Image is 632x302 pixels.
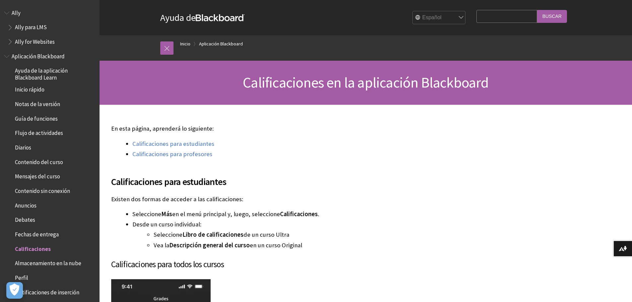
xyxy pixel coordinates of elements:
[111,258,523,271] h3: Calificaciones para todos los cursos
[160,12,245,24] a: Ayuda deBlackboard
[15,229,59,238] span: Fechas de entrega
[15,272,28,281] span: Perfil
[15,65,95,81] span: Ayuda de la aplicación Blackboard Learn
[111,124,523,133] p: En esta página, aprenderá lo siguiente:
[413,11,466,25] select: Site Language Selector
[15,214,35,223] span: Debates
[537,10,567,23] input: Buscar
[243,73,488,91] span: Calificaciones en la aplicación Blackboard
[111,195,523,204] p: Existen dos formas de acceder a las calificaciones:
[15,84,44,93] span: Inicio rápido
[15,22,47,31] span: Ally para LMS
[180,40,190,48] a: Inicio
[15,113,58,122] span: Guía de funciones
[182,231,244,238] span: Libro de calificaciones
[132,150,212,158] a: Calificaciones para profesores
[15,128,63,137] span: Flujo de actividades
[15,36,55,45] span: Ally for Websites
[4,7,96,47] nav: Book outline for Anthology Ally Help
[161,210,172,218] span: Más
[15,98,60,107] span: Notas de la versión
[196,14,245,21] strong: Blackboard
[15,142,31,151] span: Diarios
[12,7,21,16] span: Ally
[132,220,523,250] li: Desde un curso individual:
[6,282,23,299] button: Abrir preferencias
[12,51,65,60] span: Aplicación Blackboard
[15,171,60,180] span: Mensajes del curso
[15,287,79,296] span: Notificaciones de inserción
[15,200,36,209] span: Anuncios
[15,185,70,194] span: Contenido sin conexión
[15,156,63,165] span: Contenido del curso
[169,241,250,249] span: Descripción general del curso
[111,167,523,189] h2: Calificaciones para estudiantes
[132,210,523,219] li: Seleccione en el menú principal y, luego, seleccione .
[15,258,81,267] span: Almacenamiento en la nube
[154,241,523,250] li: Vea la en un curso Original
[15,243,51,252] span: Calificaciones
[280,210,318,218] span: Calificaciones
[132,140,214,148] a: Calificaciones para estudiantes
[199,40,243,48] a: Aplicación Blackboard
[154,230,523,239] li: Seleccione de un curso Ultra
